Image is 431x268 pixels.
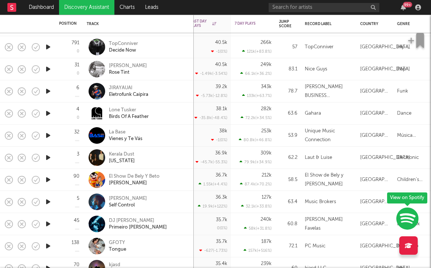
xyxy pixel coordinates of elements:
[216,107,227,111] div: 38.1k
[109,180,159,187] div: [PERSON_NAME]
[109,224,167,231] div: Primeiro [PERSON_NAME]
[216,239,227,244] div: 35.7k
[109,173,159,187] a: El Show De Bely Y Beto[PERSON_NAME]
[305,109,321,118] div: Gahara
[74,218,79,223] div: 45
[261,107,272,111] div: 282k
[109,151,135,158] div: Kerala Dust
[244,248,272,253] div: 157k ( +516 % )
[279,20,292,28] div: Jump Score
[77,152,79,157] div: 3
[305,171,353,189] div: El Show de Bely y [PERSON_NAME]
[194,115,227,120] div: -35.8k ( -48.4 % )
[261,84,272,89] div: 343k
[242,49,272,54] div: 121k ( +83.8 % )
[215,173,227,178] div: 36.7k
[109,107,149,120] a: Lone TuskerBirds Of A Feather
[261,239,272,244] div: 187k
[72,41,79,45] div: 791
[241,204,272,209] div: 32.1k ( +33.8 % )
[109,202,147,209] div: Self Control
[198,204,227,209] div: 19.9k ( +122 % )
[397,87,408,96] div: Funk
[305,198,336,206] div: Music Brokers
[387,192,427,203] div: View on Spotify
[87,22,186,26] div: Track
[196,93,227,98] div: -5.73k ( -12.8 % )
[109,240,126,246] div: GFOTY
[360,43,410,52] div: [GEOGRAPHIC_DATA]
[261,151,272,156] div: 309k
[72,240,79,245] div: 138
[360,131,390,140] div: [GEOGRAPHIC_DATA]
[217,226,227,230] div: 0 ( 0 % )
[215,40,227,45] div: 40.5k
[109,217,167,231] a: DJ [PERSON_NAME]Primeiro [PERSON_NAME]
[109,136,142,142] div: Vienes y Te Vás
[305,215,353,233] div: [PERSON_NAME] Favelas
[74,262,79,267] div: 70
[76,86,79,90] div: 6
[360,175,390,184] div: [GEOGRAPHIC_DATA]
[75,63,79,67] div: 31
[360,153,410,162] div: [GEOGRAPHIC_DATA]
[397,65,406,74] div: Pop
[397,153,419,162] div: Electronic
[403,2,412,7] div: 99 +
[261,40,272,45] div: 266k
[397,131,427,140] div: Música tropical
[216,217,227,222] div: 35.7k
[109,129,142,142] a: La BaseVienes y Te Vás
[240,182,272,187] div: 87.4k ( +70.2 % )
[279,242,297,251] div: 72.1
[262,195,272,200] div: 127k
[244,226,272,231] div: 58k ( +31.8 % )
[305,22,349,26] div: Record Label
[59,21,77,26] div: Position
[397,22,423,26] div: Genre
[261,62,272,67] div: 249k
[109,63,147,69] div: [PERSON_NAME]
[195,71,227,76] div: -1.49k ( -3.54 % )
[279,43,297,52] div: 57
[199,182,227,187] div: 1.55k ( +4.4 % )
[76,107,79,112] div: 4
[109,41,138,47] div: TopConniver
[279,131,297,140] div: 53.9
[397,175,427,184] div: Children’s Music
[109,195,147,209] a: [PERSON_NAME]Self Control
[219,129,227,133] div: 38k
[77,116,79,120] div: 0
[360,65,410,74] div: [GEOGRAPHIC_DATA]
[397,242,418,251] div: hyperpop
[240,71,272,76] div: 66.1k ( +36.2 % )
[215,84,227,89] div: 39.2k
[305,83,353,100] div: [PERSON_NAME] BUSINESS CONSULTORIA EIRELI
[77,72,79,76] div: 0
[401,4,406,10] button: 99+
[305,127,353,145] div: Unique Music Connection
[305,242,325,251] div: PC Music
[109,240,126,253] a: GFOTYTongue
[211,49,227,54] div: -1 ( 0 % )
[239,160,272,164] div: 79.9k ( +34.9 % )
[360,242,410,251] div: [GEOGRAPHIC_DATA]
[360,87,390,96] div: [GEOGRAPHIC_DATA]
[360,220,390,229] div: [GEOGRAPHIC_DATA]
[360,109,390,118] div: [GEOGRAPHIC_DATA]
[109,173,159,180] div: El Show De Bely Y Beto
[109,91,148,98] div: Eletrofunk Caipira
[242,93,272,98] div: 133k ( +63.7 % )
[261,261,272,266] div: 239k
[77,196,79,201] div: 5
[109,47,138,54] div: Decide Now
[109,69,147,76] div: Rose Tint
[109,217,167,224] div: DJ [PERSON_NAME]
[109,41,138,54] a: TopConniverDecide Now
[109,158,135,164] div: [US_STATE]
[305,43,334,52] div: TopConniver
[215,151,227,156] div: 36.9k
[305,153,332,162] div: Laut & Luise
[279,198,297,206] div: 63.4
[211,138,227,142] div: -1 ( 0 % )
